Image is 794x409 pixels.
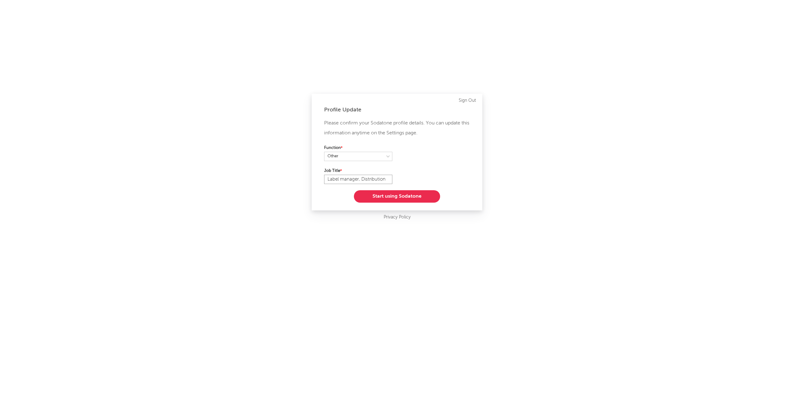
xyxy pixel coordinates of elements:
[354,190,440,203] button: Start using Sodatone
[324,106,470,114] div: Profile Update
[324,144,392,152] label: Function
[324,118,470,138] p: Please confirm your Sodatone profile details. You can update this information anytime on the Sett...
[459,97,476,104] a: Sign Out
[324,167,392,175] label: Job Title
[384,213,411,221] a: Privacy Policy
